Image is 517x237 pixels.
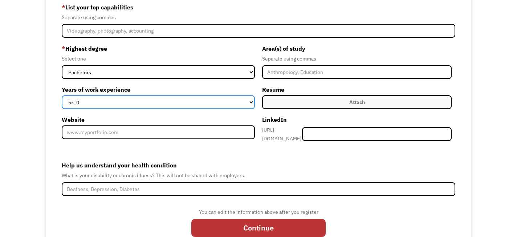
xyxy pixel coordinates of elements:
div: What is your disability or chronic illness? This will not be shared with employers. [62,171,456,180]
input: Videography, photography, accounting [62,24,456,38]
input: Continue [191,219,326,237]
input: Deafness, Depression, Diabetes [62,182,456,196]
label: Attach [262,95,452,109]
label: Website [62,114,255,125]
label: Years of work experience [62,84,255,95]
input: www.myportfolio.com [62,125,255,139]
div: Select one [62,54,255,63]
label: List your top capabilities [62,1,456,13]
label: Area(s) of study [262,43,452,54]
label: Highest degree [62,43,255,54]
div: You can edit the information above after you register [191,208,326,216]
input: Anthropology, Education [262,65,452,79]
label: LinkedIn [262,114,452,125]
div: Separate using commas [262,54,452,63]
label: Resume [262,84,452,95]
div: Separate using commas [62,13,456,22]
label: Help us understand your health condition [62,159,456,171]
div: Attach [349,98,365,107]
div: [URL][DOMAIN_NAME] [262,125,302,143]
